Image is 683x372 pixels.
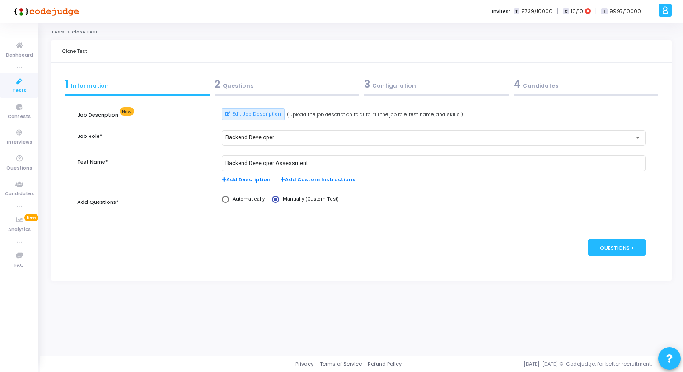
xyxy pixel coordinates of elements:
[51,29,65,35] a: Tests
[563,8,569,15] span: C
[402,360,672,368] div: [DATE]-[DATE] © Codejudge, for better recruitment.
[120,107,134,116] span: New
[77,132,103,140] label: Job Role*
[7,139,32,146] span: Interviews
[609,8,641,15] span: 9997/10000
[595,6,597,16] span: |
[511,74,660,99] a: 4Candidates
[295,360,313,368] a: Privacy
[281,176,356,184] span: Add Custom Instructions
[212,74,361,99] a: 2Questions
[514,8,519,15] span: T
[232,111,281,118] span: Edit Job Description
[361,74,511,99] a: 3Configuration
[77,111,134,119] label: Job Description
[11,2,79,20] img: logo
[24,214,38,221] span: New
[6,165,32,172] span: Questions
[601,8,607,15] span: I
[14,262,24,269] span: FAQ
[6,52,33,59] span: Dashboard
[62,74,212,99] a: 1Information
[364,77,509,92] div: Configuration
[65,77,210,92] div: Information
[320,360,362,368] a: Terms of Service
[279,196,339,203] span: Manually (Custom Test)
[65,77,69,91] span: 1
[229,196,265,203] span: Automatically
[557,6,558,16] span: |
[8,226,31,234] span: Analytics
[368,360,402,368] a: Refund Policy
[588,239,646,256] div: Questions >
[492,8,510,15] label: Invites:
[72,29,97,35] span: Clone Test
[77,198,119,206] label: Add Questions*
[5,190,34,198] span: Candidates
[521,8,552,15] span: 9739/10000
[571,8,583,15] span: 10/10
[514,77,520,91] span: 4
[225,134,274,141] span: Backend Developer
[77,158,108,166] label: Test Name*
[62,40,87,62] div: Clone Test
[215,77,359,92] div: Questions
[222,176,271,184] span: Add Description
[287,111,463,118] span: (Upload the job description to auto-fill the job role, test name, and skills.)
[514,77,658,92] div: Candidates
[215,77,220,91] span: 2
[51,29,672,35] nav: breadcrumb
[364,77,370,91] span: 3
[12,87,26,95] span: Tests
[8,113,31,121] span: Contests
[222,108,285,120] button: Edit Job Description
